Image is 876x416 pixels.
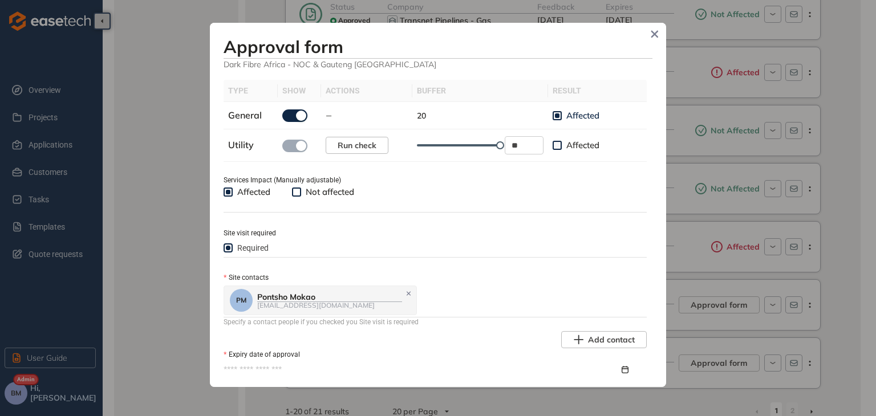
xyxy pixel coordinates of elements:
[412,80,548,102] th: buffer
[224,364,619,376] input: Expiry date of approval
[321,102,412,129] td: —
[278,80,321,102] th: show
[228,139,254,150] span: Utility
[233,186,275,198] span: Affected
[224,80,278,102] th: type
[417,111,426,121] span: 20
[646,26,663,43] button: Close
[224,175,341,186] label: Services Impact (Manually adjustable)
[562,140,604,151] span: Affected
[224,59,652,70] span: Dark Fibre Africa - NOC & Gauteng [GEOGRAPHIC_DATA]
[548,80,647,102] th: result
[233,242,273,254] span: Required
[224,228,276,239] label: Site visit required
[257,301,402,309] div: [EMAIL_ADDRESS][DOMAIN_NAME]
[257,292,402,302] div: Pontsho Mokao
[236,296,246,304] span: PM
[224,272,269,283] label: Site contacts
[301,186,359,198] span: Not affected
[588,333,635,346] span: Add contact
[224,317,647,328] div: Specify a contact people if you checked you Site visit is required
[562,110,604,121] span: Affected
[326,137,388,154] button: Run check
[224,36,652,57] h3: Approval form
[561,331,647,348] button: Add contact
[224,349,300,360] label: Expiry date of approval
[321,80,412,102] th: actions
[338,139,376,152] span: Run check
[419,293,421,307] input: Site contacts
[228,109,262,121] span: General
